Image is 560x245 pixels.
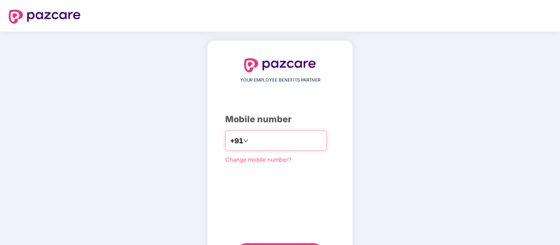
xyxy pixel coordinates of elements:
img: logo [244,58,316,72]
div: Mobile number [225,113,335,126]
a: Change mobile number? [225,156,291,163]
span: +91 [230,135,243,146]
span: down [243,138,248,143]
img: logo [9,10,81,24]
span: YOUR EMPLOYEE BENEFITS PARTNER [240,77,320,84]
